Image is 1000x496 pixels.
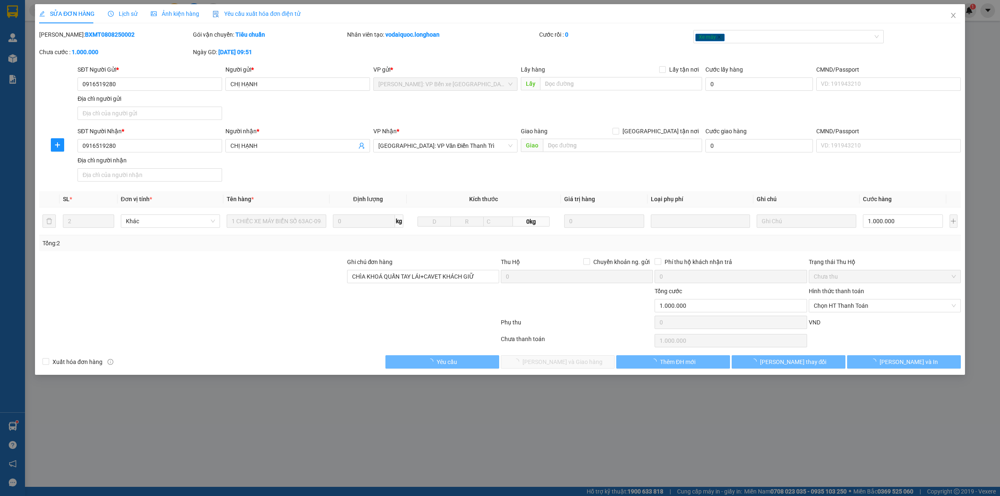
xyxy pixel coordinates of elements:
span: user-add [358,142,365,149]
span: Phí thu hộ khách nhận trả [661,257,735,267]
span: Cước hàng [863,196,892,202]
span: Thêm ĐH mới [660,357,695,366]
span: Kích thước [469,196,498,202]
span: Định lượng [353,196,383,202]
span: picture [151,11,157,17]
span: Lấy tận nơi [666,65,702,74]
b: 1.000.000 [72,49,98,55]
div: Người gửi [225,65,370,74]
label: Hình thức thanh toán [809,288,864,294]
input: 0 [564,214,644,228]
input: Dọc đường [540,77,702,90]
span: kg [395,214,403,228]
span: Hà Nội: VP Văn Điển Thanh Trì [378,140,513,152]
button: [PERSON_NAME] và In [847,355,961,369]
span: Thu Hộ [501,259,520,265]
img: icon [212,11,219,17]
b: Tiêu chuẩn [235,31,265,38]
span: Giá trị hàng [564,196,595,202]
span: Hồ Chí Minh: VP Bến xe Miền Tây (Quận Bình Tân) [378,78,513,90]
div: Ngày GD: [193,47,345,57]
div: Chưa cước : [39,47,191,57]
button: Thêm ĐH mới [616,355,730,369]
div: SĐT Người Nhận [77,127,222,136]
div: Tổng: 2 [42,239,386,248]
span: Tổng cước [655,288,682,294]
button: plus [950,214,957,228]
strong: (Công Ty TNHH Chuyển Phát Nhanh Bảo An - MST: 0109597835) [17,23,178,30]
button: plus [51,138,64,152]
span: loading [427,359,437,364]
input: R [450,217,484,227]
span: close [950,12,957,19]
input: C [483,217,513,227]
span: Lấy hàng [521,66,545,73]
label: Cước giao hàng [705,128,747,135]
span: Ảnh kiện hàng [151,10,199,17]
span: Chuyển khoản ng. gửi [590,257,653,267]
div: [PERSON_NAME]: [39,30,191,39]
span: Giao [521,139,543,152]
span: close [717,35,721,39]
span: Khác [126,215,215,227]
th: Ghi chú [753,191,859,207]
div: VP gửi [373,65,518,74]
input: Cước giao hàng [705,139,813,152]
button: Close [942,4,965,27]
div: Phụ thu [500,318,654,332]
th: Loại phụ phí [647,191,753,207]
span: Lịch sử [108,10,137,17]
span: info-circle [107,359,113,365]
input: Cước lấy hàng [705,77,813,91]
input: Địa chỉ của người gửi [77,107,222,120]
div: Địa chỉ người nhận [77,156,222,165]
span: [PHONE_NUMBER] (7h - 21h) [46,32,189,64]
span: SL [63,196,70,202]
b: vodaiquoc.longhoan [385,31,440,38]
span: plus [51,142,64,148]
div: Chưa thanh toán [500,334,654,349]
button: [PERSON_NAME] và Giao hàng [501,355,615,369]
span: Giao hàng [521,128,547,135]
div: CMND/Passport [816,127,961,136]
button: Yêu cầu [385,355,499,369]
span: edit [39,11,45,17]
input: Ghi chú đơn hàng [347,270,499,283]
span: Đơn vị tính [121,196,152,202]
button: delete [42,214,56,228]
span: 0kg [513,217,550,227]
div: Địa chỉ người gửi [77,94,222,103]
div: Người nhận [225,127,370,136]
input: D [417,217,451,227]
span: SỬA ĐƠN HÀNG [39,10,95,17]
div: SĐT Người Gửi [77,65,222,74]
button: [PERSON_NAME] thay đổi [732,355,845,369]
span: [GEOGRAPHIC_DATA] tận nơi [619,127,702,136]
span: [PERSON_NAME] thay đổi [760,357,827,366]
span: loading [651,359,660,364]
span: loading [870,359,880,364]
input: VD: Bàn, Ghế [227,214,326,228]
span: Yêu cầu xuất hóa đơn điện tử [212,10,300,17]
span: [PERSON_NAME] và In [880,357,938,366]
span: Xe máy [695,34,725,41]
input: Dọc đường [543,139,702,152]
strong: BIÊN NHẬN VẬN CHUYỂN BẢO AN EXPRESS [19,12,175,21]
span: Lấy [521,77,540,90]
span: Xuất hóa đơn hàng [49,357,106,366]
b: BXMT0808250002 [85,31,135,38]
span: VND [809,319,820,326]
label: Cước lấy hàng [705,66,743,73]
input: Ghi Chú [757,214,856,228]
span: Tên hàng [227,196,254,202]
input: Địa chỉ của người nhận [77,168,222,182]
span: Chọn HT Thanh Toán [814,299,956,312]
span: loading [751,359,760,364]
span: Chưa thu [814,270,956,283]
div: Cước rồi : [539,30,691,39]
label: Ghi chú đơn hàng [347,259,393,265]
span: Yêu cầu [437,357,457,366]
b: 0 [565,31,568,38]
span: clock-circle [108,11,114,17]
span: VP Nhận [373,128,397,135]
